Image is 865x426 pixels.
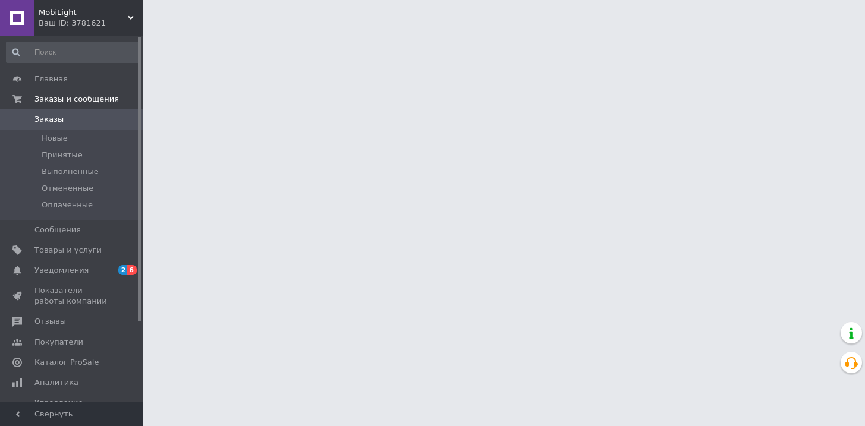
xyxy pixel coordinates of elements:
[34,114,64,125] span: Заказы
[34,94,119,105] span: Заказы и сообщения
[34,357,99,368] span: Каталог ProSale
[42,200,93,210] span: Оплаченные
[34,74,68,84] span: Главная
[6,42,140,63] input: Поиск
[118,265,128,275] span: 2
[127,265,137,275] span: 6
[39,18,143,29] div: Ваш ID: 3781621
[42,150,83,160] span: Принятые
[34,285,110,307] span: Показатели работы компании
[42,133,68,144] span: Новые
[34,316,66,327] span: Отзывы
[34,397,110,419] span: Управление сайтом
[34,337,83,348] span: Покупатели
[34,225,81,235] span: Сообщения
[39,7,128,18] span: MobiLight
[34,377,78,388] span: Аналитика
[34,265,89,276] span: Уведомления
[34,245,102,255] span: Товары и услуги
[42,183,93,194] span: Отмененные
[42,166,99,177] span: Выполненные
